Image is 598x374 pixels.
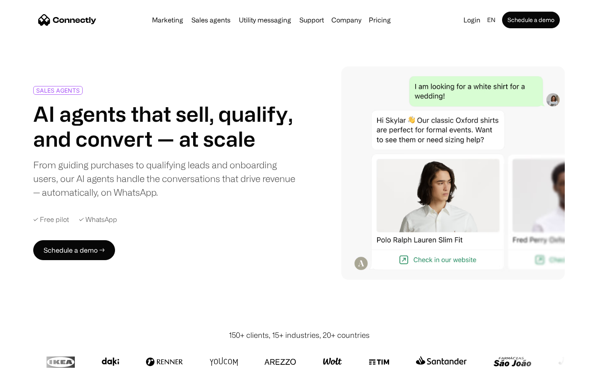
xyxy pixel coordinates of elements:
[460,14,484,26] a: Login
[33,101,296,151] h1: AI agents that sell, qualify, and convert — at scale
[17,359,50,371] ul: Language list
[33,158,296,199] div: From guiding purchases to qualifying leads and onboarding users, our AI agents handle the convers...
[296,17,327,23] a: Support
[36,87,80,93] div: SALES AGENTS
[79,216,117,224] div: ✓ WhatsApp
[487,14,495,26] div: en
[235,17,294,23] a: Utility messaging
[331,14,361,26] div: Company
[8,359,50,371] aside: Language selected: English
[365,17,394,23] a: Pricing
[229,330,370,341] div: 150+ clients, 15+ industries, 20+ countries
[502,12,560,28] a: Schedule a demo
[188,17,234,23] a: Sales agents
[33,216,69,224] div: ✓ Free pilot
[149,17,186,23] a: Marketing
[33,240,115,260] a: Schedule a demo →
